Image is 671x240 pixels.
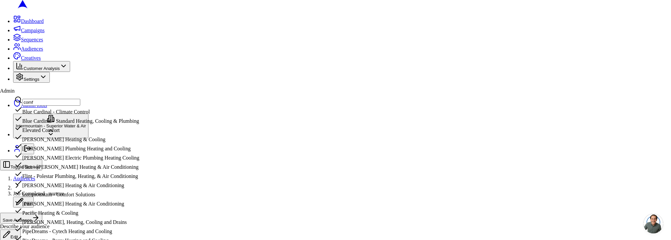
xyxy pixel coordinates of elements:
div: Pacific Heating & Cooling [14,207,157,216]
div: [PERSON_NAME] Heating & Air Conditioning [14,179,157,188]
div: [PERSON_NAME] Heating & Cooling [14,133,157,142]
input: Search company... [22,99,80,106]
div: Blue Cardinal - Standard Heating, Cooling & Plumbing [14,115,157,124]
div: Flint - [PERSON_NAME] Heating & Air Conditioning [14,161,157,170]
div: PipeDreams - Cytech Heating and Cooling [14,225,157,234]
div: Blue Cardinal - Climate Control [14,106,157,115]
div: [PERSON_NAME] Electric Plumbing Heating Cooling [14,152,157,161]
div: Elevated Comfort [14,124,157,133]
div: [PERSON_NAME] Plumbing Heating and Cooling [14,142,157,152]
div: Flint - Polestar Plumbing, Heating, & Air Conditioning [14,170,157,179]
div: [PERSON_NAME], Heating, Cooling and Drains [14,216,157,225]
div: [PERSON_NAME] Heating & Air Conditioning [14,198,157,207]
div: Intermountain - Comfort Solutions [14,188,157,198]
